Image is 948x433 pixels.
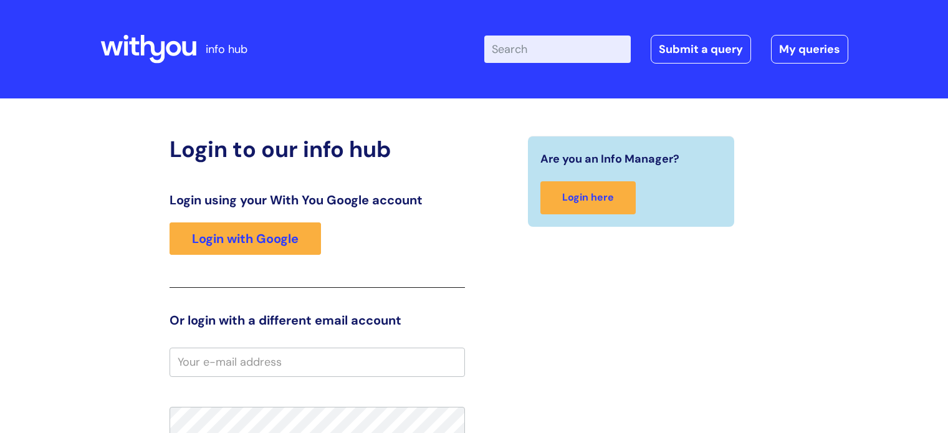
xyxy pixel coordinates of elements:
[170,222,321,255] a: Login with Google
[206,39,247,59] p: info hub
[170,348,465,376] input: Your e-mail address
[540,149,679,169] span: Are you an Info Manager?
[771,35,848,64] a: My queries
[484,36,631,63] input: Search
[170,313,465,328] h3: Or login with a different email account
[170,136,465,163] h2: Login to our info hub
[651,35,751,64] a: Submit a query
[170,193,465,207] h3: Login using your With You Google account
[540,181,636,214] a: Login here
